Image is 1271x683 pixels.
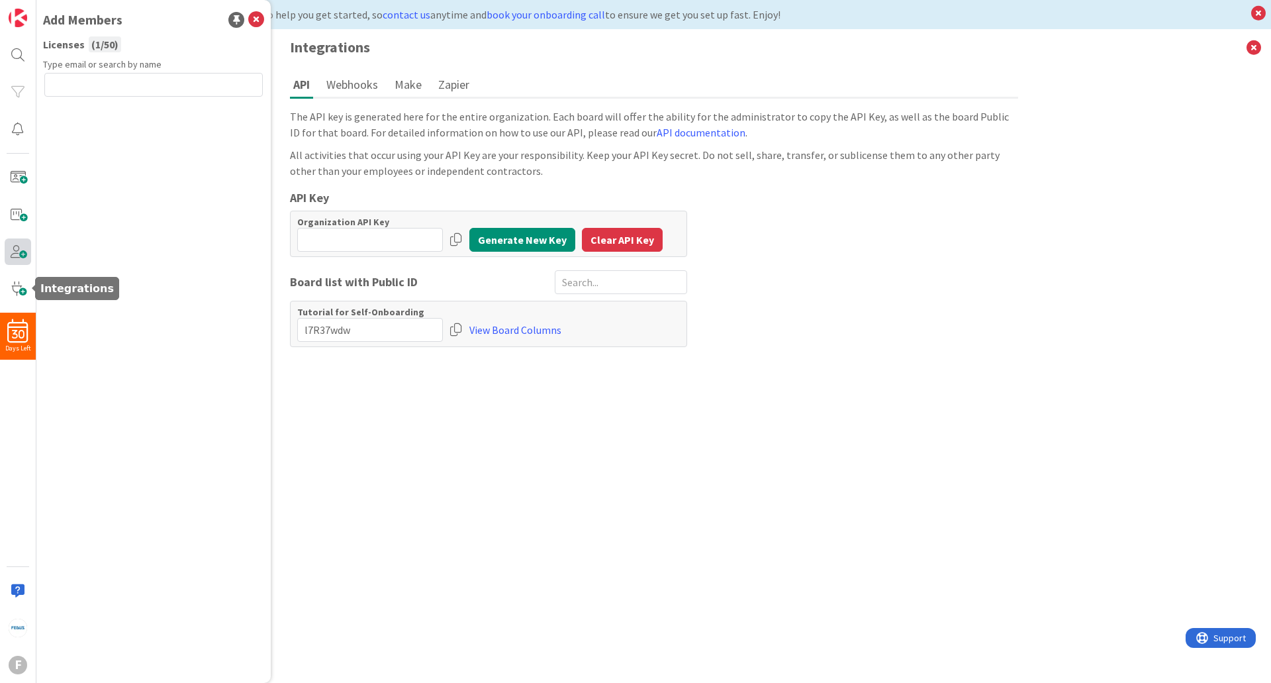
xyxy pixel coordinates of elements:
[297,306,443,318] label: Tutorial for Self-Onboarding
[297,216,443,228] label: Organization API Key
[9,619,27,637] img: Kv
[290,192,687,204] div: API Key
[555,270,687,294] input: Search...
[290,109,1018,140] div: The API key is generated here for the entire organization. Each board will offer the ability for ...
[657,126,745,139] a: API documentation
[582,228,663,252] button: Clear API Key
[9,656,27,674] div: F
[290,276,418,288] span: Board list with Public ID
[391,72,425,97] button: Make
[43,58,162,72] span: Type email or search by name
[40,282,114,295] h5: Integrations
[383,8,430,21] a: contact us
[9,9,27,27] img: Visit kanbanzone.com
[43,10,122,30] div: Add Members
[469,318,561,342] a: View Board Columns
[290,72,313,99] button: API
[469,228,575,252] button: Generate New Key
[290,147,1018,179] div: All activities that occur using your API Key are your responsibility. Keep your API Key secret. D...
[487,8,605,21] a: book your onboarding call
[89,36,121,52] div: ( 1 / 50 )
[323,72,381,97] button: Webhooks
[12,330,24,339] span: 30
[277,29,1031,66] h3: Integrations
[435,72,473,97] button: Zapier
[28,2,60,18] span: Support
[43,7,1245,23] div: We are here to help you get started, so anytime and to ensure we get you set up fast. Enjoy!
[43,36,85,52] span: Licenses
